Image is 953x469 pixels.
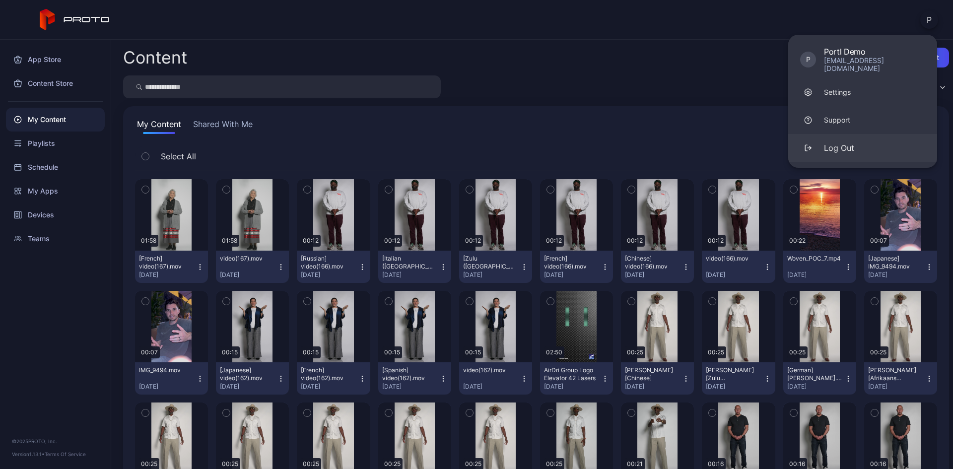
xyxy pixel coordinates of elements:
button: [Chinese] video(166).mov[DATE] [621,251,694,283]
div: [DATE] [544,271,601,279]
div: [DATE] [139,383,196,391]
button: [Italian ([GEOGRAPHIC_DATA])] video(166).mov[DATE] [378,251,451,283]
div: [Japanese] IMG_9494.mov [868,255,923,270]
div: Woven_POC_7.mp4 [787,255,842,263]
button: P [920,11,938,29]
div: [DATE] [787,271,844,279]
div: © 2025 PROTO, Inc. [12,437,99,445]
span: Select All [161,150,196,162]
div: [German] JB Smoove.mp4 [787,366,842,382]
button: [Spanish] video(162).mov[DATE] [378,362,451,395]
div: [DATE] [220,383,277,391]
a: PPortl Demo[EMAIL_ADDRESS][DOMAIN_NAME] [788,41,937,78]
div: [DATE] [220,271,277,279]
button: video(162).mov[DATE] [459,362,532,395]
button: [PERSON_NAME] [Chinese][DATE] [621,362,694,395]
div: P [800,52,816,67]
button: [German] [PERSON_NAME].mp4[DATE] [783,362,856,395]
a: Content Store [6,71,105,95]
button: video(167).mov[DATE] [216,251,289,283]
div: Settings [824,87,851,97]
button: AirDri Group Logo Elevator 42 Lasers[DATE] [540,362,613,395]
button: [Japanese] IMG_9494.mov[DATE] [864,251,937,283]
a: My Content [6,108,105,132]
button: video(166).mov[DATE] [702,251,775,283]
button: My Content [135,118,183,134]
div: [Japanese] video(162).mov [220,366,274,382]
span: Version 1.13.1 • [12,451,45,457]
button: [Japanese] video(162).mov[DATE] [216,362,289,395]
div: AirDri Group Logo Elevator 42 Lasers [544,366,599,382]
div: [Italian (Italy)] video(166).mov [382,255,437,270]
button: [French] video(167).mov[DATE] [135,251,208,283]
div: [EMAIL_ADDRESS][DOMAIN_NAME] [824,57,925,72]
button: Log Out [788,134,937,162]
div: [Chinese] video(166).mov [625,255,680,270]
div: [DATE] [463,271,520,279]
button: [French] video(166).mov[DATE] [540,251,613,283]
button: Shared With Me [191,118,255,134]
div: [French] video(166).mov [544,255,599,270]
a: Support [788,106,937,134]
div: Portl Demo [824,47,925,57]
a: Settings [788,78,937,106]
div: Support [824,115,850,125]
div: [DATE] [139,271,196,279]
div: JB Smoove [Zulu (South Africa) [706,366,760,382]
div: [French] video(167).mov [139,255,194,270]
a: Schedule [6,155,105,179]
button: [Russian] video(166).mov[DATE] [297,251,370,283]
div: IMG_9494.mov [139,366,194,374]
div: [DATE] [382,271,439,279]
div: [French] video(162).mov [301,366,355,382]
button: [French] video(162).mov[DATE] [297,362,370,395]
button: [PERSON_NAME] [Zulu ([GEOGRAPHIC_DATA])[DATE] [702,362,775,395]
div: [DATE] [301,383,358,391]
div: Log Out [824,142,854,154]
div: [DATE] [706,271,763,279]
div: [DATE] [706,383,763,391]
button: Woven_POC_7.mp4[DATE] [783,251,856,283]
div: [DATE] [301,271,358,279]
div: [DATE] [787,383,844,391]
a: App Store [6,48,105,71]
div: video(166).mov [706,255,760,263]
div: [Zulu (South Africa)] video(166).mov [463,255,518,270]
div: [DATE] [625,383,682,391]
div: [DATE] [868,271,925,279]
div: [DATE] [382,383,439,391]
button: [Zulu ([GEOGRAPHIC_DATA])] video(166).mov[DATE] [459,251,532,283]
a: Terms Of Service [45,451,86,457]
div: [DATE] [868,383,925,391]
div: [Russian] video(166).mov [301,255,355,270]
a: Devices [6,203,105,227]
div: [DATE] [544,383,601,391]
div: [DATE] [625,271,682,279]
button: [PERSON_NAME] [Afrikaans ([GEOGRAPHIC_DATA])[DATE] [864,362,937,395]
button: IMG_9494.mov[DATE] [135,362,208,395]
div: Content [123,49,187,66]
div: video(167).mov [220,255,274,263]
div: [DATE] [463,383,520,391]
div: video(162).mov [463,366,518,374]
a: Playlists [6,132,105,155]
a: Teams [6,227,105,251]
div: JB Smoove [Chinese] [625,366,680,382]
div: JB Smoove [Afrikaans (South Africa) [868,366,923,382]
div: [Spanish] video(162).mov [382,366,437,382]
a: My Apps [6,179,105,203]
